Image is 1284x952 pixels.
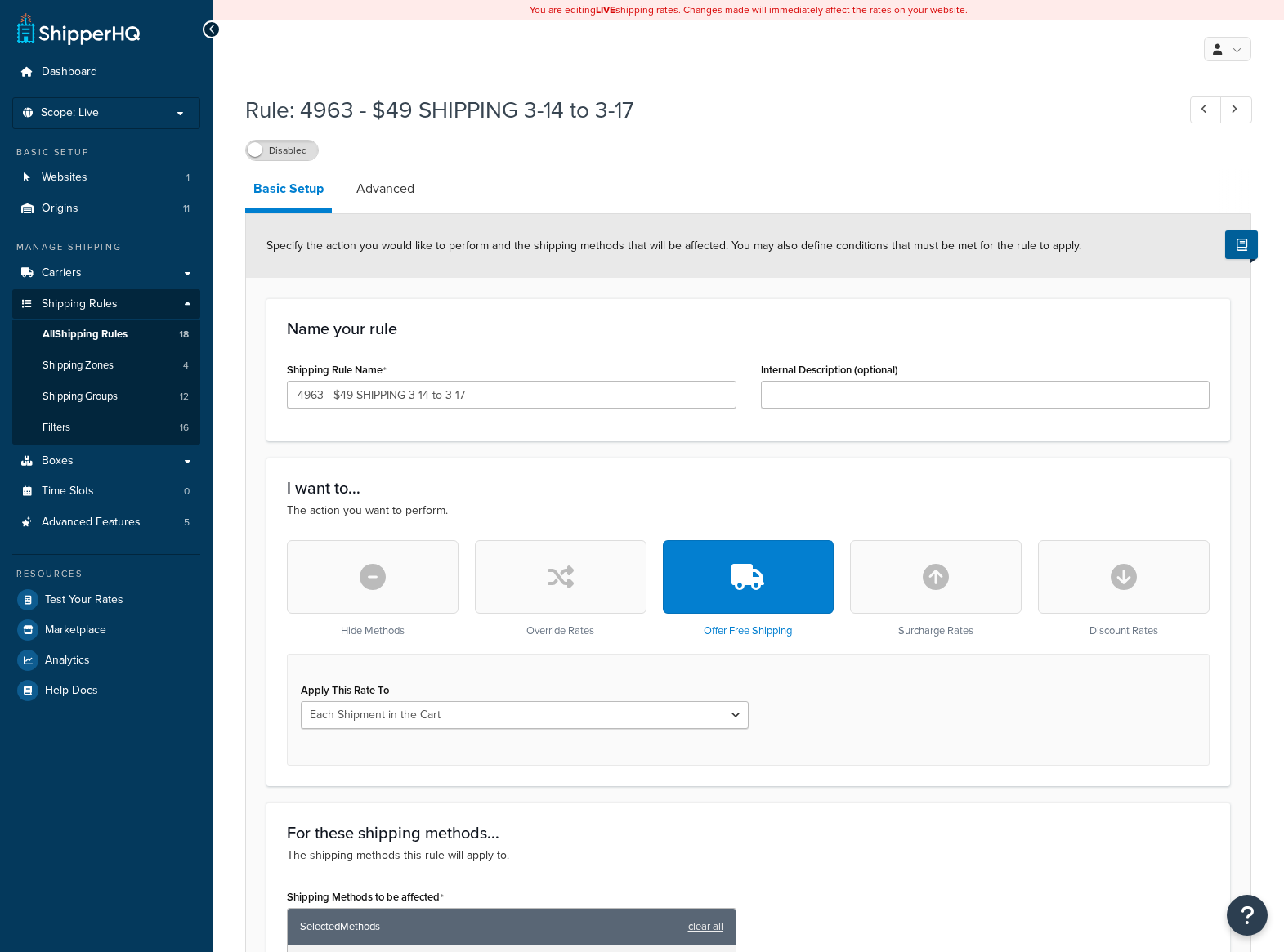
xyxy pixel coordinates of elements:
a: Shipping Rules [12,289,200,320]
span: 4 [183,359,189,373]
a: Next Record [1220,96,1252,123]
span: Test Your Rates [45,593,123,607]
div: Offer Free Shipping [663,540,834,637]
a: Help Docs [12,676,200,705]
label: Shipping Rule Name [287,364,387,377]
span: Carriers [42,266,82,280]
span: 1 [186,171,190,185]
div: Manage Shipping [12,240,200,254]
a: Shipping Zones4 [12,351,200,381]
span: All Shipping Rules [43,328,128,342]
span: Shipping Zones [43,359,114,373]
div: Resources [12,567,200,581]
h3: For these shipping methods... [287,824,1210,842]
b: LIVE [596,2,615,17]
a: Shipping Groups12 [12,382,200,412]
span: Marketplace [45,623,106,637]
a: AllShipping Rules18 [12,320,200,350]
p: The action you want to perform. [287,502,1210,520]
span: Time Slots [42,485,94,498]
span: 5 [184,516,190,530]
span: Origins [42,202,78,216]
li: Websites [12,163,200,193]
span: Shipping Rules [42,297,118,311]
a: Basic Setup [245,169,332,213]
span: Filters [43,421,70,435]
button: Show Help Docs [1225,230,1258,259]
span: 12 [180,390,189,404]
span: Websites [42,171,87,185]
span: Analytics [45,654,90,668]
span: 16 [180,421,189,435]
a: clear all [688,915,723,938]
label: Shipping Methods to be affected [287,891,444,904]
span: Dashboard [42,65,97,79]
span: Boxes [42,454,74,468]
span: Specify the action you would like to perform and the shipping methods that will be affected. You ... [266,237,1081,254]
span: Shipping Groups [43,390,118,404]
a: Advanced [348,169,423,208]
span: Advanced Features [42,516,141,530]
span: Selected Methods [300,915,680,938]
button: Open Resource Center [1227,895,1268,936]
span: 0 [184,485,190,498]
div: Basic Setup [12,145,200,159]
li: Advanced Features [12,507,200,538]
a: Test Your Rates [12,585,200,615]
span: 18 [179,328,189,342]
li: Shipping Groups [12,382,200,412]
a: Previous Record [1190,96,1222,123]
li: Shipping Rules [12,289,200,445]
h3: Name your rule [287,320,1210,337]
p: The shipping methods this rule will apply to. [287,847,1210,865]
h1: Rule: 4963 - $49 SHIPPING 3-14 to 3-17 [245,94,1160,126]
a: Time Slots0 [12,476,200,507]
span: 11 [183,202,190,216]
a: Origins11 [12,194,200,224]
li: Time Slots [12,476,200,507]
a: Boxes [12,446,200,476]
label: Apply This Rate To [301,684,389,696]
div: Surcharge Rates [850,540,1022,637]
span: Scope: Live [41,106,99,120]
a: Dashboard [12,57,200,87]
div: Hide Methods [287,540,459,637]
label: Disabled [246,141,318,160]
a: Carriers [12,258,200,288]
a: Analytics [12,646,200,675]
a: Advanced Features5 [12,507,200,538]
li: Filters [12,413,200,443]
h3: I want to... [287,479,1210,497]
li: Origins [12,194,200,224]
label: Internal Description (optional) [761,364,898,376]
a: Marketplace [12,615,200,645]
div: Override Rates [475,540,646,637]
span: Help Docs [45,684,98,698]
div: Discount Rates [1038,540,1210,637]
a: Websites1 [12,163,200,193]
li: Shipping Zones [12,351,200,381]
a: Filters16 [12,413,200,443]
